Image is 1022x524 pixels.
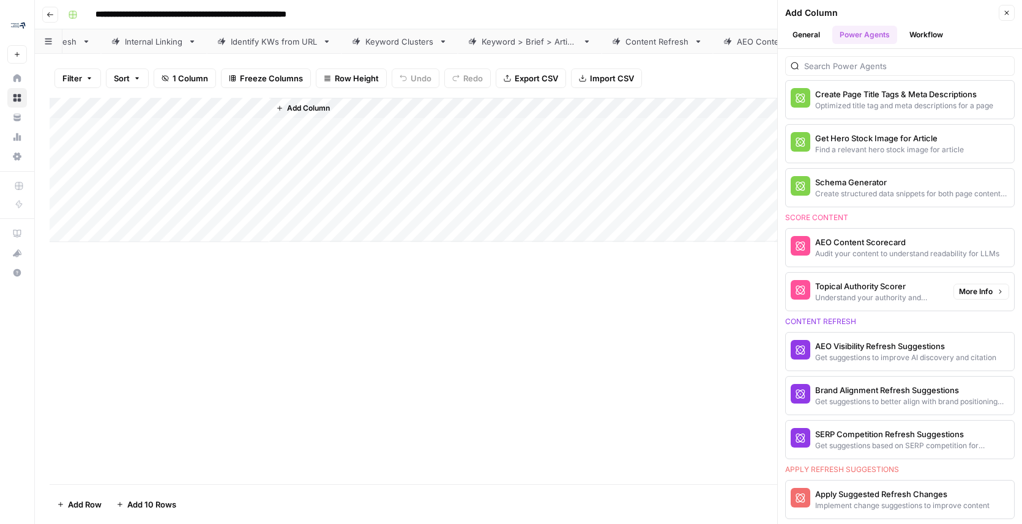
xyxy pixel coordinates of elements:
span: Import CSV [590,72,634,84]
button: Add Row [50,495,109,514]
button: Workflow [902,26,950,44]
button: Add 10 Rows [109,495,184,514]
a: Internal Linking [101,29,207,54]
input: Search Power Agents [804,60,1009,72]
a: AEO Content Scorecard [713,29,852,54]
a: Identify KWs from URL [207,29,341,54]
span: Sort [114,72,130,84]
button: Redo [444,68,491,88]
button: Power Agents [832,26,897,44]
button: Export CSV [496,68,566,88]
div: Create Page Title Tags & Meta Descriptions [815,88,993,100]
div: Keyword Clusters [365,35,434,48]
a: Home [7,68,27,88]
div: Create structured data snippets for both page content and images [815,188,1009,199]
img: Compound Growth Logo [7,14,29,36]
span: Add Row [68,498,102,511]
button: Help + Support [7,263,27,282]
button: Undo [392,68,439,88]
div: AEO Content Scorecard [737,35,829,48]
div: Get suggestions based on SERP competition for keyword [815,440,1009,451]
button: Brand Alignment Refresh SuggestionsGet suggestions to better align with brand positioning and tone [786,377,1014,415]
button: AEO Content ScorecardAudit your content to understand readability for LLMs [786,229,1014,267]
a: Keyword Clusters [341,29,458,54]
button: Import CSV [571,68,642,88]
div: AEO Visibility Refresh Suggestions [815,340,996,352]
button: Apply Suggested Refresh ChangesImplement change suggestions to improve content [786,481,1014,518]
div: Get suggestions to better align with brand positioning and tone [815,396,1009,407]
div: Keyword > Brief > Article [482,35,578,48]
button: General [785,26,827,44]
button: Get Hero Stock Image for ArticleFind a relevant hero stock image for article [786,125,1014,163]
button: Add Column [271,100,335,116]
button: Create Page Title Tags & Meta DescriptionsOptimized title tag and meta descriptions for a page [786,81,1014,119]
a: Keyword > Brief > Article [458,29,602,54]
div: Find a relevant hero stock image for article [815,144,964,155]
a: Your Data [7,108,27,127]
button: Row Height [316,68,387,88]
div: Identify KWs from URL [231,35,318,48]
button: Sort [106,68,149,88]
div: Implement change suggestions to improve content [815,500,990,511]
button: AEO Visibility Refresh SuggestionsGet suggestions to improve AI discovery and citation [786,333,1014,371]
a: Browse [7,88,27,108]
span: Filter [62,72,82,84]
span: Add Column [287,103,330,114]
div: Apply Suggested Refresh Changes [815,488,990,500]
button: Workspace: Compound Growth [7,10,27,40]
div: Get suggestions to improve AI discovery and citation [815,352,996,363]
div: Content Refresh [625,35,689,48]
button: 1 Column [154,68,216,88]
div: SERP Competition Refresh Suggestions [815,428,1009,440]
div: Optimized title tag and meta descriptions for a page [815,100,993,111]
a: Settings [7,147,27,166]
div: Content refresh [785,316,1015,327]
span: Freeze Columns [240,72,303,84]
span: Export CSV [515,72,558,84]
div: Audit your content to understand readability for LLMs [815,248,999,259]
span: Row Height [335,72,379,84]
button: SERP Competition Refresh SuggestionsGet suggestions based on SERP competition for keyword [786,421,1014,459]
button: What's new? [7,243,27,263]
a: Usage [7,127,27,147]
div: Apply refresh suggestions [785,464,1015,475]
div: Brand Alignment Refresh Suggestions [815,384,1009,396]
span: Undo [411,72,431,84]
div: Topical Authority Scorer [815,280,944,292]
span: More Info [959,286,993,297]
div: What's new? [8,244,26,262]
div: Get Hero Stock Image for Article [815,132,964,144]
div: Schema Generator [815,176,1009,188]
a: AirOps Academy [7,224,27,243]
button: Topical Authority ScorerUnderstand your authority and competiveness on a topic [786,273,949,311]
button: More Info [953,284,1009,300]
span: Redo [463,72,483,84]
span: Add 10 Rows [127,498,176,511]
div: Understand your authority and competiveness on a topic [815,292,944,303]
button: Freeze Columns [221,68,311,88]
span: 1 Column [173,72,208,84]
div: AEO Content Scorecard [815,236,999,248]
a: Content Refresh [602,29,713,54]
button: Filter [54,68,101,88]
button: Schema GeneratorCreate structured data snippets for both page content and images [786,169,1014,207]
div: Internal Linking [125,35,183,48]
div: Score content [785,212,1015,223]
